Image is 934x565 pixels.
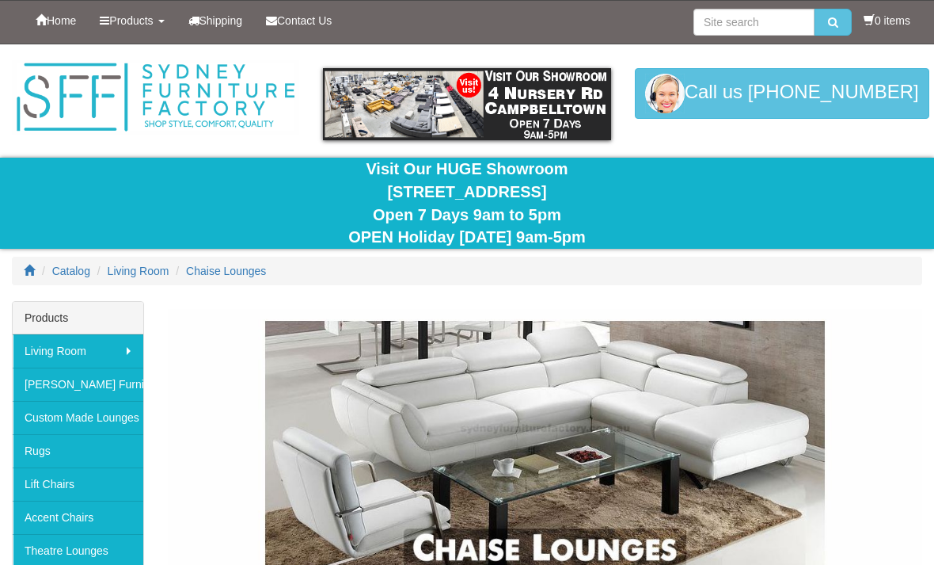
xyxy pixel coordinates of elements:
a: Products [88,1,176,40]
a: Shipping [177,1,255,40]
input: Site search [693,9,814,36]
li: 0 items [864,13,910,29]
a: Custom Made Lounges [13,401,143,434]
div: Visit Our HUGE Showroom [STREET_ADDRESS] Open 7 Days 9am to 5pm OPEN Holiday [DATE] 9am-5pm [12,158,922,248]
span: Contact Us [277,14,332,27]
img: Sydney Furniture Factory [12,60,299,135]
a: Chaise Lounges [186,265,266,277]
a: Lift Chairs [13,468,143,501]
a: [PERSON_NAME] Furniture [13,368,143,401]
a: Contact Us [254,1,344,40]
a: Living Room [13,334,143,368]
a: Living Room [108,265,169,277]
a: Home [24,1,88,40]
span: Shipping [199,14,243,27]
a: Accent Chairs [13,501,143,534]
span: Home [47,14,76,27]
a: Catalog [52,265,90,277]
a: Rugs [13,434,143,468]
span: Products [109,14,153,27]
img: showroom.gif [323,68,610,140]
div: Products [13,302,143,334]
